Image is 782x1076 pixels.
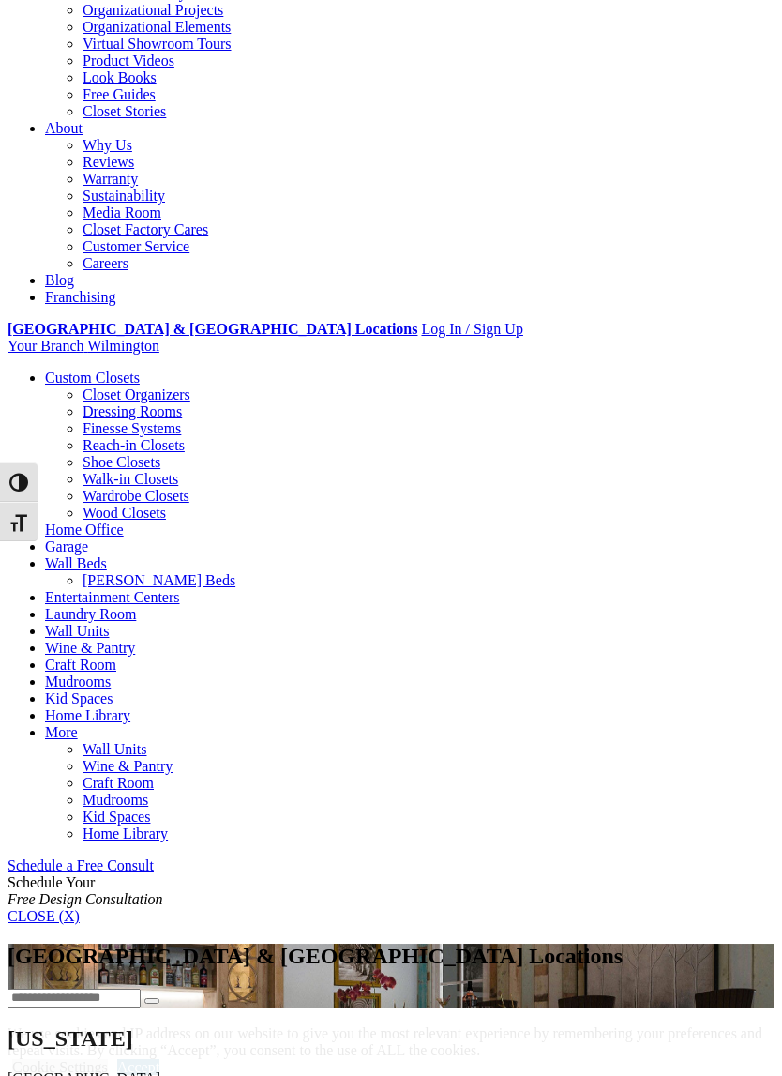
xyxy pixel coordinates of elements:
a: Wall Units [83,741,146,757]
span: Wilmington [87,338,159,354]
a: Garage [45,538,88,554]
a: Look Books [83,69,157,85]
em: Free Design Consultation [8,891,163,907]
a: Finesse Systems [83,420,181,436]
a: About [45,120,83,136]
a: Wall Units [45,623,109,639]
a: Walk-in Closets [83,471,178,487]
a: Warranty [83,171,138,187]
a: Kid Spaces [83,809,150,825]
a: Mudrooms [83,792,148,808]
div: We use cookies and IP address on our website to give you the most relevant experience by remember... [8,1025,782,1059]
a: Free Guides [83,86,156,102]
a: Shoe Closets [83,454,160,470]
a: Reach-in Closets [83,437,185,453]
a: Home Library [83,826,168,841]
a: Wardrobe Closets [83,488,189,504]
a: Schedule a Free Consult (opens a dropdown menu) [8,857,154,873]
a: Blog [45,272,74,288]
a: Kid Spaces [45,690,113,706]
a: Custom Closets [45,370,140,386]
a: Wine & Pantry [83,758,173,774]
a: Craft Room [83,775,154,791]
h1: [GEOGRAPHIC_DATA] & [GEOGRAPHIC_DATA] Locations [8,944,774,969]
button: Search our Nationwide Locations [144,998,159,1004]
a: Customer Service [83,238,189,254]
a: Virtual Showroom Tours [83,36,232,52]
a: Organizational Elements [83,19,231,35]
a: Craft Room [45,657,116,673]
a: Wine & Pantry [45,640,135,656]
a: Why Us [83,137,132,153]
input: Enter Your ZIP code [8,989,141,1008]
a: Wood Closets [83,505,166,521]
a: Entertainment Centers [45,589,180,605]
a: [GEOGRAPHIC_DATA] & [GEOGRAPHIC_DATA] Locations [8,321,417,337]
span: Schedule Your [8,874,163,907]
a: Media Room [83,205,161,220]
a: CLOSE (X) [8,908,80,924]
a: Mudrooms [45,674,111,690]
a: Dressing Rooms [83,403,182,419]
a: Closet Organizers [83,386,190,402]
a: Closet Factory Cares [83,221,208,237]
a: Cookie Settings [12,1059,108,1075]
a: Reviews [83,154,134,170]
a: [PERSON_NAME] Beds [83,572,235,588]
a: Accept [117,1059,159,1075]
a: Wall Beds [45,555,107,571]
a: Home Library [45,707,130,723]
a: Careers [83,255,128,271]
a: Organizational Projects [83,2,223,18]
a: Franchising [45,289,116,305]
a: Your Branch Wilmington [8,338,159,354]
span: Your Branch [8,338,83,354]
a: More menu text will display only on big screen [45,724,78,740]
a: Home Office [45,522,124,538]
a: Closet Stories [83,103,166,119]
a: Sustainability [83,188,165,204]
a: Laundry Room [45,606,136,622]
a: Product Videos [83,53,174,68]
a: Log In / Sign Up [421,321,522,337]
